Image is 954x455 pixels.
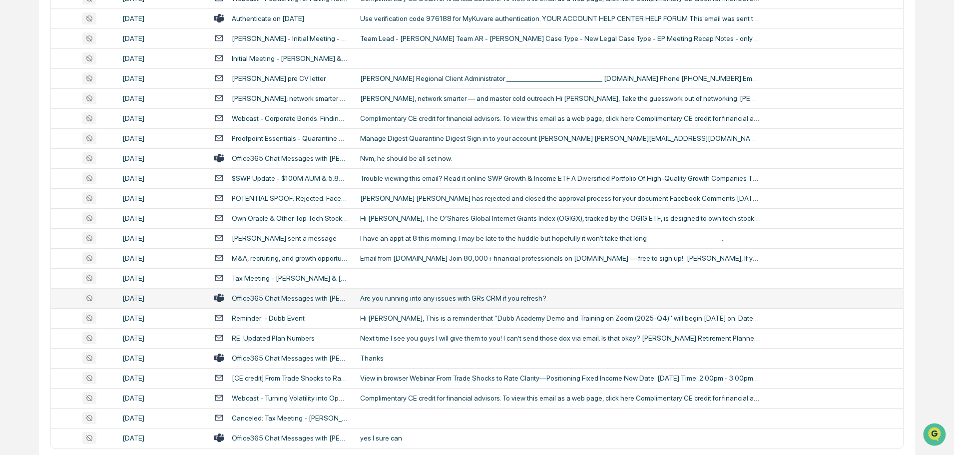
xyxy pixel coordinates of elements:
[10,76,28,94] img: 1746055101610-c473b297-6a78-478c-a979-82029cc54cd1
[232,154,348,162] div: Office365 Chat Messages with [PERSON_NAME], [PERSON_NAME] on [DATE]
[360,354,760,362] div: Thanks
[360,114,760,122] div: Complimentary CE credit for financial advisors. To view this email as a web page, click here Comp...
[360,134,760,142] div: Manage Digest Quarantine Digest Sign in to your account [PERSON_NAME] [PERSON_NAME][EMAIL_ADDRESS...
[360,434,760,442] div: yes I sure can
[122,394,202,402] div: [DATE]
[122,114,202,122] div: [DATE]
[122,214,202,222] div: [DATE]
[122,154,202,162] div: [DATE]
[232,354,348,362] div: Office365 Chat Messages with [PERSON_NAME], [PERSON_NAME] on [DATE]
[360,374,760,382] div: View in browser Webinar From Trade Shocks to Rate Clarity—Positioning Fixed Income Now Date: [DAT...
[122,434,202,442] div: [DATE]
[232,374,348,382] div: [CE credit] From Trade Shocks to Rate Clarity—Positioning Fixed Income Now
[232,434,348,442] div: Office365 Chat Messages with [PERSON_NAME], [PERSON_NAME] on [DATE]
[360,94,760,102] div: [PERSON_NAME], network smarter — and master cold outreach Hi [PERSON_NAME], Take the guesswork ou...
[122,294,202,302] div: [DATE]
[122,374,202,382] div: [DATE]
[232,94,348,102] div: [PERSON_NAME], network smarter — and master cold outreach
[122,134,202,142] div: [DATE]
[360,294,760,302] div: Are you running into any issues with GRs CRM if you refresh?
[360,314,760,322] div: Hi [PERSON_NAME], This is a reminder that "Dubb Academy Demo and Training on Zoom (2025-Q4)" will...
[232,214,348,222] div: Own Oracle & Other Top Tech Stocks Missing in the Nasdaq 100
[122,54,202,62] div: [DATE]
[20,145,63,155] span: Data Lookup
[360,234,760,242] div: I have an appt at 8 this morning. I may be late to the huddle but hopefully it won’t take that lo...
[360,74,760,82] div: [PERSON_NAME] Regional Client Administrator ________________________________ [DOMAIN_NAME] Phone ...
[82,126,124,136] span: Attestations
[232,194,348,202] div: POTENTIAL SPOOF: Rejected: Facebook Comments [DATE].docx
[122,334,202,342] div: [DATE]
[232,74,326,82] div: [PERSON_NAME] pre CV letter
[360,214,760,222] div: Hi [PERSON_NAME], The O’Shares Global Internet Giants Index (OGIGX), tracked by the OGIG ETF, is ...
[232,54,348,62] div: Initial Meeting - [PERSON_NAME] & [PERSON_NAME]
[360,394,760,402] div: Complimentary CE credit for financial advisors. To view this email as a web page, click here Comp...
[232,234,337,242] div: [PERSON_NAME] sent a message
[34,76,164,86] div: Start new chat
[122,414,202,422] div: [DATE]
[122,174,202,182] div: [DATE]
[122,354,202,362] div: [DATE]
[122,94,202,102] div: [DATE]
[122,234,202,242] div: [DATE]
[232,254,348,262] div: M&A, recruiting, and growth opportunities — join free!
[232,314,305,322] div: Reminder: - Dubb Event
[360,254,760,262] div: Email from [DOMAIN_NAME] Join 80,000+ financial professionals on [DOMAIN_NAME] — free to sign up!...
[232,174,348,182] div: $SWP Update - $100M AUM & 5.8% Annualized Distribution Rate
[232,334,315,342] div: RE: Updated Plan Numbers
[360,334,760,342] div: Next time I see you guys I will give them to you! I can’t send those dox via email. Is that okay?...
[360,154,760,162] div: Nvm, he should be all set now.
[232,274,348,282] div: Tax Meeting - [PERSON_NAME] & [PERSON_NAME]
[72,127,80,135] div: 🗄️
[20,126,64,136] span: Preclearance
[122,314,202,322] div: [DATE]
[122,14,202,22] div: [DATE]
[360,14,760,22] div: Use verification code 976188 for MyKuvare authentication. YOUR ACCOUNT HELP CENTER HELP FORUM Thi...
[360,194,760,202] div: [PERSON_NAME] [PERSON_NAME] has rejected and closed the approval process for your document Facebo...
[99,169,121,177] span: Pylon
[122,74,202,82] div: [DATE]
[122,274,202,282] div: [DATE]
[232,414,348,422] div: Canceled: Tax Meeting - [PERSON_NAME] & [PERSON_NAME]
[122,194,202,202] div: [DATE]
[6,122,68,140] a: 🖐️Preclearance
[360,34,760,42] div: Team Lead - [PERSON_NAME] Team AR - [PERSON_NAME] Case Type - New Legal Case Type - EP Meeting Re...
[6,141,67,159] a: 🔎Data Lookup
[232,34,348,42] div: [PERSON_NAME] - Initial Meeting - [DATE]
[34,86,126,94] div: We're available if you need us!
[232,114,348,122] div: Webcast - Corporate Bonds: Finding Value Amid Rich Valuations - [DATE] Credit
[232,294,348,302] div: Office365 Chat Messages with [PERSON_NAME], [PERSON_NAME] on [DATE]
[68,122,128,140] a: 🗄️Attestations
[70,169,121,177] a: Powered byPylon
[10,127,18,135] div: 🖐️
[232,134,348,142] div: Proofpoint Essentials - Quarantine Digest
[10,21,182,37] p: How can we help?
[122,34,202,42] div: [DATE]
[232,394,348,402] div: Webcast - Turning Volatility into Opportunity: Differentiating Your Practice with Alternatives - ...
[10,146,18,154] div: 🔎
[122,254,202,262] div: [DATE]
[170,79,182,91] button: Start new chat
[922,422,949,449] iframe: Open customer support
[232,14,304,22] div: Authenticate on [DATE]
[360,174,760,182] div: Trouble viewing this email? Read it online SWP Growth & Income ETF A Diversified Portfolio Of Hig...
